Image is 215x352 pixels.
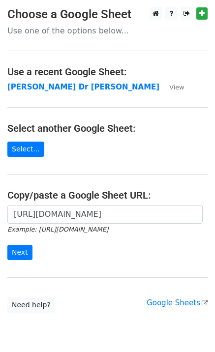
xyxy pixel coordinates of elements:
a: Google Sheets [147,298,208,307]
h4: Use a recent Google Sheet: [7,66,208,78]
h3: Choose a Google Sheet [7,7,208,22]
input: Next [7,245,32,260]
small: Example: [URL][DOMAIN_NAME] [7,226,108,233]
h4: Copy/paste a Google Sheet URL: [7,189,208,201]
a: [PERSON_NAME] Dr [PERSON_NAME] [7,83,159,91]
a: Select... [7,142,44,157]
p: Use one of the options below... [7,26,208,36]
a: Need help? [7,297,55,313]
a: View [159,83,184,91]
small: View [169,84,184,91]
h4: Select another Google Sheet: [7,122,208,134]
input: Paste your Google Sheet URL here [7,205,203,224]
